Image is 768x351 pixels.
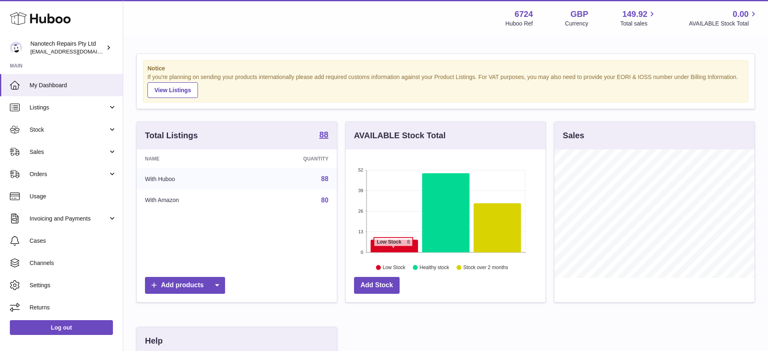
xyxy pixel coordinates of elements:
[689,20,758,28] span: AVAILABLE Stock Total
[354,130,446,141] h3: AVAILABLE Stock Total
[246,149,336,168] th: Quantity
[30,281,117,289] span: Settings
[30,170,108,178] span: Orders
[358,167,363,172] text: 52
[321,197,329,204] a: 80
[622,9,647,20] span: 149.92
[319,130,328,139] strong: 88
[358,209,363,214] text: 26
[147,65,744,72] strong: Notice
[321,175,329,182] a: 88
[570,9,588,20] strong: GBP
[30,81,117,89] span: My Dashboard
[689,9,758,28] a: 0.00 AVAILABLE Stock Total
[137,190,246,211] td: With Amazon
[515,9,533,20] strong: 6724
[377,239,401,245] tspan: Low Stock
[563,130,584,141] h3: Sales
[137,149,246,168] th: Name
[30,40,104,56] div: Nanotech Repairs Pty Ltd
[30,304,117,311] span: Returns
[463,265,508,270] text: Stock over 2 months
[620,9,657,28] a: 149.92 Total sales
[733,9,749,20] span: 0.00
[145,130,198,141] h3: Total Listings
[354,277,400,294] a: Add Stock
[30,148,108,156] span: Sales
[620,20,657,28] span: Total sales
[30,48,121,55] span: [EMAIL_ADDRESS][DOMAIN_NAME]
[145,335,163,346] h3: Help
[30,193,117,200] span: Usage
[30,237,117,245] span: Cases
[358,229,363,234] text: 13
[137,168,246,190] td: With Huboo
[358,188,363,193] text: 39
[147,73,744,98] div: If you're planning on sending your products internationally please add required customs informati...
[565,20,589,28] div: Currency
[407,239,410,245] tspan: 8
[30,215,108,223] span: Invoicing and Payments
[419,265,449,270] text: Healthy stock
[30,259,117,267] span: Channels
[30,126,108,134] span: Stock
[383,265,406,270] text: Low Stock
[30,104,108,112] span: Listings
[147,82,198,98] a: View Listings
[506,20,533,28] div: Huboo Ref
[145,277,225,294] a: Add products
[361,250,363,255] text: 0
[10,320,113,335] a: Log out
[10,42,22,54] img: info@nanotechrepairs.com
[319,130,328,140] a: 88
